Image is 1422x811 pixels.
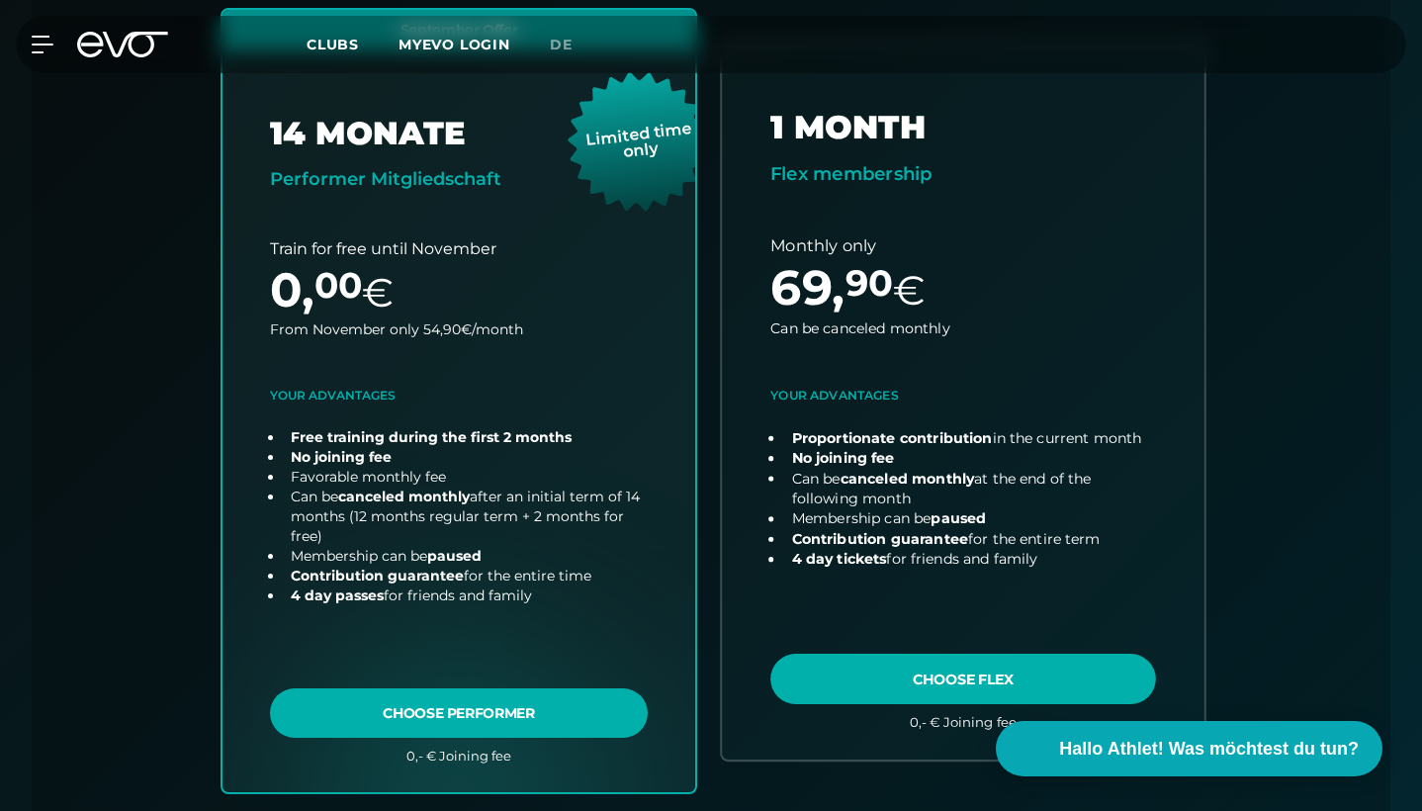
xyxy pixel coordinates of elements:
a: Clubs [307,35,399,53]
a: choose plan [722,43,1204,760]
span: de [550,36,573,53]
a: de [550,34,596,56]
span: Clubs [307,36,359,53]
button: Hallo Athlet! Was möchtest du tun? [996,721,1382,776]
a: choose plan [222,10,695,793]
span: Hallo Athlet! Was möchtest du tun? [1059,736,1359,763]
a: MYEVO LOGIN [399,36,510,53]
